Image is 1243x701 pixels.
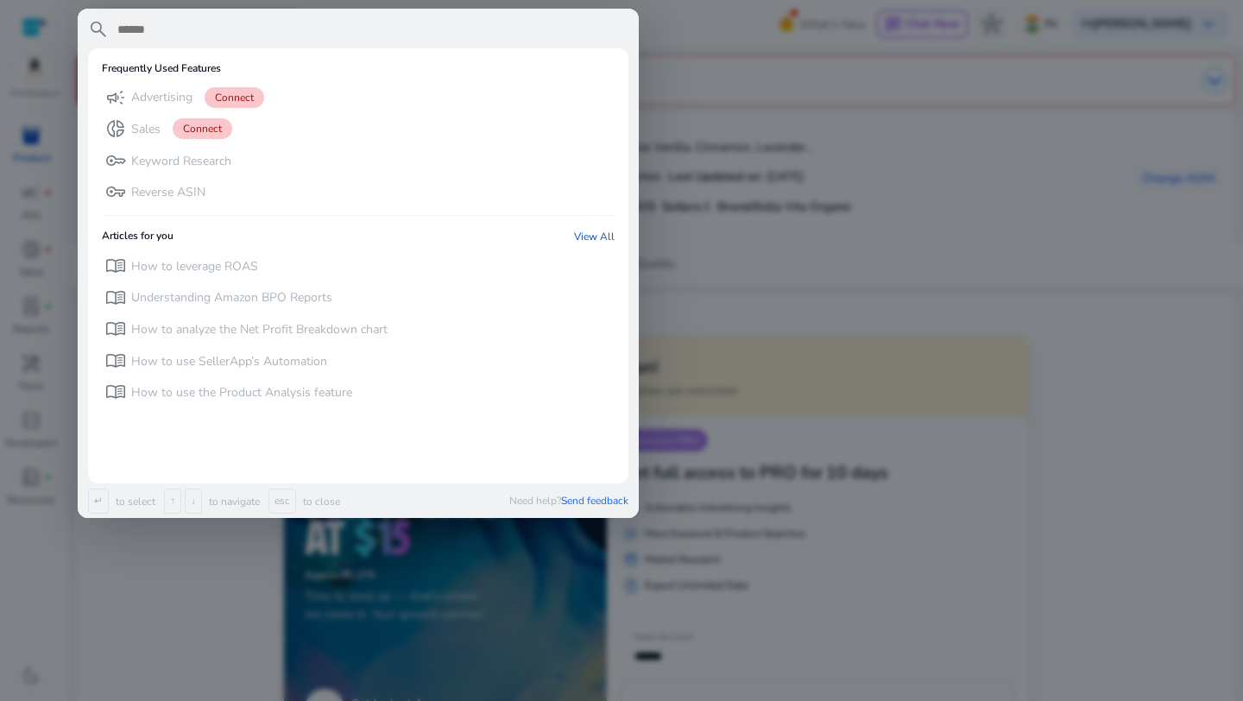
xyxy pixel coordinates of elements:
p: Keyword Research [131,153,231,170]
span: search [88,19,109,40]
h6: Frequently Used Features [102,62,221,74]
p: Need help? [509,494,628,508]
span: key [105,150,126,171]
a: View All [574,230,615,243]
p: to close [300,495,340,508]
span: menu_book [105,319,126,339]
span: vpn_key [105,181,126,202]
h6: Articles for you [102,230,174,243]
span: Connect [205,87,264,108]
span: menu_book [105,256,126,276]
span: ↑ [164,489,181,514]
span: menu_book [105,350,126,371]
span: ↓ [185,489,202,514]
p: Reverse ASIN [131,184,205,201]
p: Advertising [131,89,192,106]
p: How to leverage ROAS [131,258,258,275]
p: Sales [131,121,161,138]
span: esc [268,489,296,514]
p: How to analyze the Net Profit Breakdown chart [131,321,388,338]
span: menu_book [105,287,126,308]
span: Send feedback [561,494,628,508]
p: How to use the Product Analysis feature [131,384,352,401]
p: Understanding Amazon BPO Reports [131,289,332,306]
p: to navigate [205,495,260,508]
span: campaign [105,87,126,108]
span: donut_small [105,118,126,139]
p: to select [112,495,155,508]
span: Connect [173,118,232,139]
span: menu_book [105,382,126,402]
p: How to use SellerApp’s Automation [131,353,327,370]
span: ↵ [88,489,109,514]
